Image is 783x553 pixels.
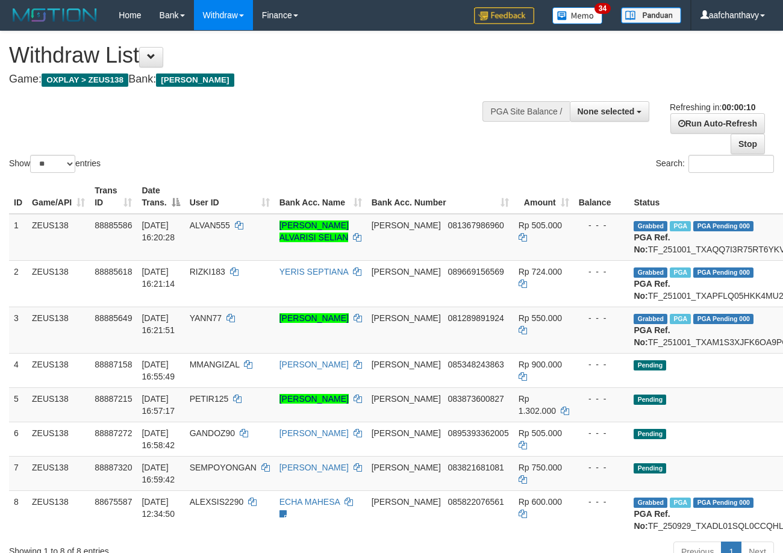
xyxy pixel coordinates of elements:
span: 88885586 [95,220,132,230]
td: 6 [9,422,27,456]
input: Search: [688,155,774,173]
td: ZEUS138 [27,387,90,422]
span: Copy 083873600827 to clipboard [448,394,504,404]
span: Rp 600.000 [519,497,562,507]
span: None selected [578,107,635,116]
span: RIZKI183 [190,267,225,276]
span: Rp 724.000 [519,267,562,276]
span: Marked by aafanarl [670,221,691,231]
b: PGA Ref. No: [634,509,670,531]
td: ZEUS138 [27,353,90,387]
span: Grabbed [634,221,667,231]
span: [PERSON_NAME] [372,220,441,230]
span: Pending [634,463,666,473]
div: - - - [579,358,625,370]
span: Grabbed [634,498,667,508]
span: 88887320 [95,463,132,472]
th: Bank Acc. Number: activate to sort column ascending [367,180,514,214]
a: Run Auto-Refresh [670,113,765,134]
span: 88675587 [95,497,132,507]
span: PGA Pending [693,498,753,508]
span: Pending [634,360,666,370]
img: Button%20Memo.svg [552,7,603,24]
td: ZEUS138 [27,490,90,537]
span: Copy 081289891924 to clipboard [448,313,504,323]
span: Grabbed [634,267,667,278]
span: ALVAN555 [190,220,230,230]
label: Search: [656,155,774,173]
span: Rp 550.000 [519,313,562,323]
td: 7 [9,456,27,490]
span: Copy 085822076561 to clipboard [448,497,504,507]
th: Game/API: activate to sort column ascending [27,180,90,214]
span: Rp 505.000 [519,220,562,230]
span: [DATE] 16:59:42 [142,463,175,484]
select: Showentries [30,155,75,173]
th: Trans ID: activate to sort column ascending [90,180,137,214]
a: Stop [731,134,765,154]
button: None selected [570,101,650,122]
td: 8 [9,490,27,537]
span: [PERSON_NAME] [372,497,441,507]
a: [PERSON_NAME] ALVARISI SELIAN [279,220,349,242]
span: Marked by aafpengsreynich [670,498,691,508]
th: Balance [574,180,629,214]
span: [PERSON_NAME] [372,463,441,472]
span: Rp 750.000 [519,463,562,472]
a: [PERSON_NAME] [279,313,349,323]
td: 1 [9,214,27,261]
span: PGA Pending [693,221,753,231]
td: 5 [9,387,27,422]
span: 34 [594,3,611,14]
label: Show entries [9,155,101,173]
span: 88887158 [95,360,132,369]
span: [DATE] 16:20:28 [142,220,175,242]
th: Bank Acc. Name: activate to sort column ascending [275,180,367,214]
span: Rp 900.000 [519,360,562,369]
span: Grabbed [634,314,667,324]
img: panduan.png [621,7,681,23]
td: ZEUS138 [27,260,90,307]
span: SEMPOYONGAN [190,463,257,472]
span: MMANGIZAL [190,360,240,369]
span: Copy 089669156569 to clipboard [448,267,504,276]
span: 88887215 [95,394,132,404]
span: 88885649 [95,313,132,323]
span: OXPLAY > ZEUS138 [42,73,128,87]
th: Date Trans.: activate to sort column descending [137,180,184,214]
b: PGA Ref. No: [634,325,670,347]
div: - - - [579,266,625,278]
span: Refreshing in: [670,102,755,112]
span: Copy 085348243863 to clipboard [448,360,504,369]
td: ZEUS138 [27,456,90,490]
span: PETIR125 [190,394,229,404]
div: PGA Site Balance / [482,101,569,122]
span: [DATE] 16:21:51 [142,313,175,335]
span: [DATE] 16:21:14 [142,267,175,289]
span: [DATE] 16:55:49 [142,360,175,381]
span: 88885618 [95,267,132,276]
span: YANN77 [190,313,222,323]
b: PGA Ref. No: [634,233,670,254]
div: - - - [579,427,625,439]
span: Copy 0895393362005 to clipboard [448,428,508,438]
h4: Game: Bank: [9,73,510,86]
span: [DATE] 16:58:42 [142,428,175,450]
img: MOTION_logo.png [9,6,101,24]
a: [PERSON_NAME] [279,463,349,472]
td: ZEUS138 [27,307,90,353]
span: [PERSON_NAME] [372,428,441,438]
h1: Withdraw List [9,43,510,67]
span: Pending [634,429,666,439]
span: [PERSON_NAME] [156,73,234,87]
div: - - - [579,219,625,231]
span: PGA Pending [693,267,753,278]
span: [DATE] 12:34:50 [142,497,175,519]
span: 88887272 [95,428,132,438]
a: YERIS SEPTIANA [279,267,348,276]
a: [PERSON_NAME] [279,428,349,438]
td: ZEUS138 [27,422,90,456]
span: Marked by aafanarl [670,267,691,278]
span: Copy 083821681081 to clipboard [448,463,504,472]
a: [PERSON_NAME] [279,394,349,404]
